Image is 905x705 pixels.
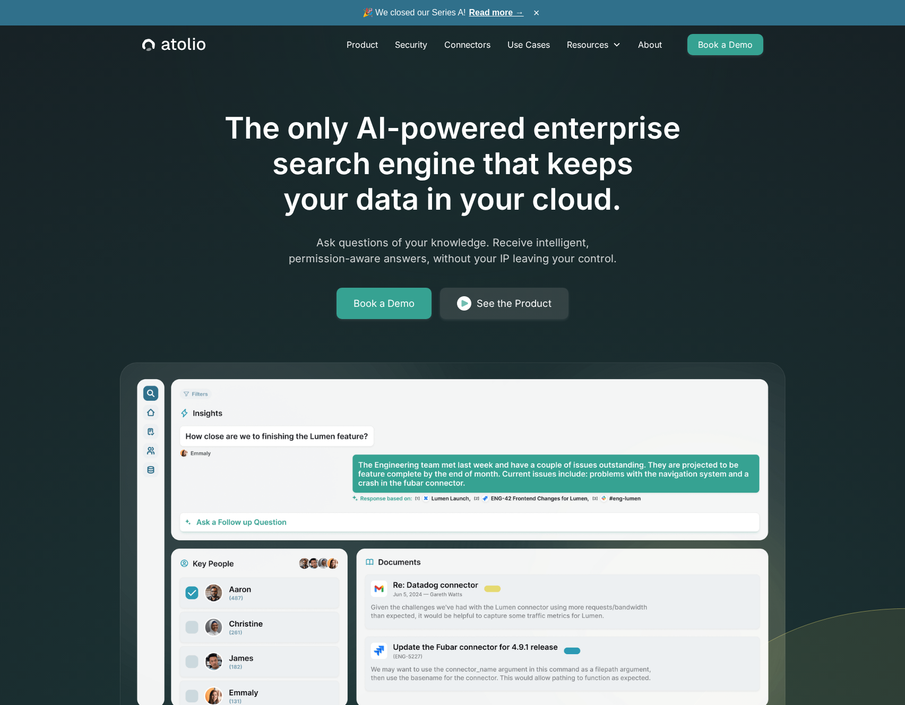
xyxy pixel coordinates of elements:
a: Connectors [436,34,499,55]
span: 🎉 We closed our Series A! [363,6,524,19]
p: Ask questions of your knowledge. Receive intelligent, permission-aware answers, without your IP l... [249,235,657,266]
a: Use Cases [499,34,558,55]
div: Resources [567,38,608,51]
button: × [530,7,543,19]
a: Book a Demo [337,288,432,320]
a: Read more → [469,8,524,17]
a: Security [386,34,436,55]
div: Resources [558,34,630,55]
a: Product [338,34,386,55]
h1: The only AI-powered enterprise search engine that keeps your data in your cloud. [181,110,725,218]
div: See the Product [477,296,551,311]
a: home [142,38,205,51]
a: Book a Demo [687,34,763,55]
a: About [630,34,670,55]
a: See the Product [440,288,568,320]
